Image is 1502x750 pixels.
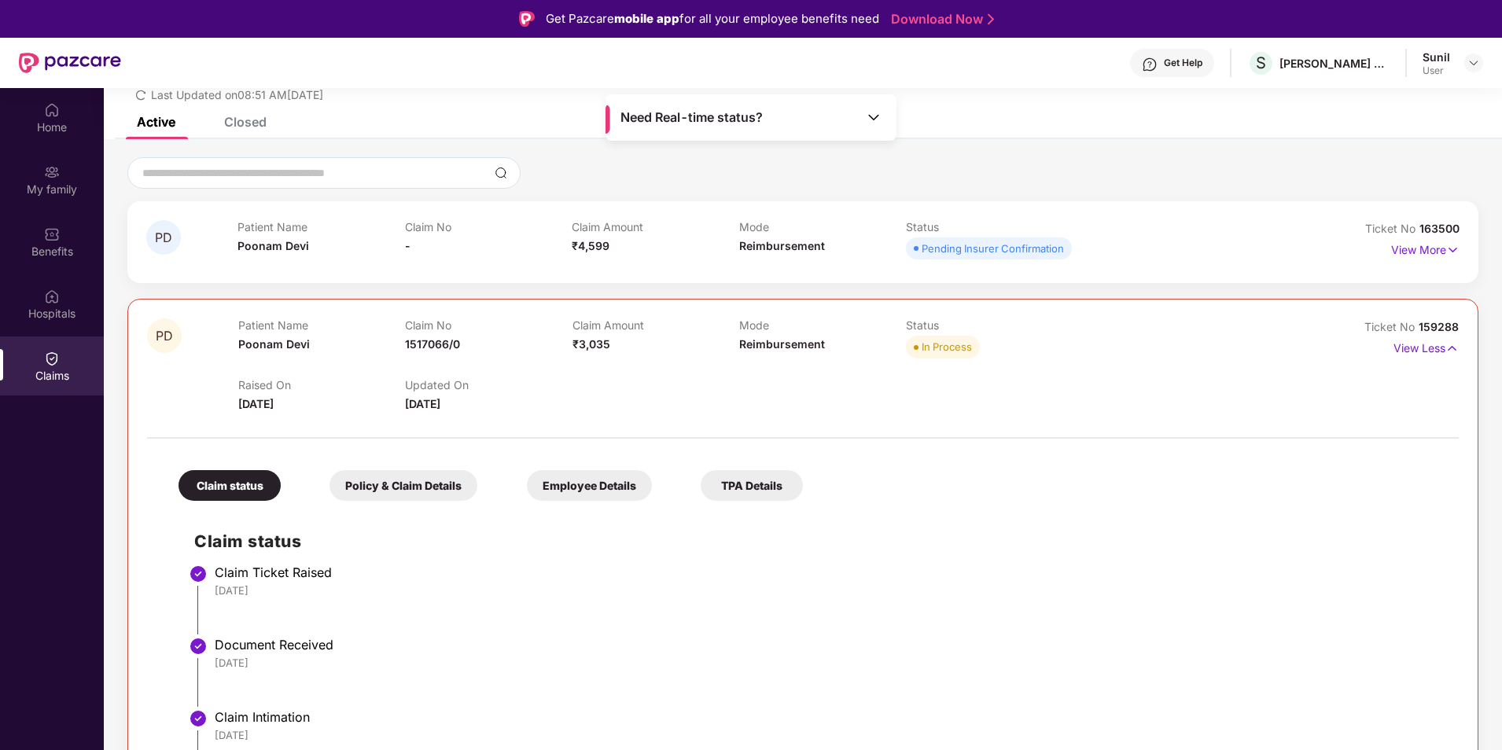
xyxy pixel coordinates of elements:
p: Updated On [405,378,572,392]
img: svg+xml;base64,PHN2ZyBpZD0iU2VhcmNoLTMyeDMyIiB4bWxucz0iaHR0cDovL3d3dy53My5vcmcvMjAwMC9zdmciIHdpZH... [495,167,507,179]
span: [DATE] [238,397,274,410]
p: View Less [1393,336,1459,357]
div: TPA Details [701,470,803,501]
div: Get Pazcare for all your employee benefits need [546,9,879,28]
div: Closed [224,114,267,130]
div: [DATE] [215,728,1443,742]
div: Get Help [1164,57,1202,69]
div: Claim status [179,470,281,501]
div: Claim Intimation [215,709,1443,725]
div: [DATE] [215,656,1443,670]
p: Claim Amount [572,318,739,332]
p: Status [906,220,1073,233]
img: svg+xml;base64,PHN2ZyBpZD0iSGVscC0zMngzMiIgeG1sbnM9Imh0dHA6Ly93d3cudzMub3JnLzIwMDAvc3ZnIiB3aWR0aD... [1142,57,1158,72]
p: Status [906,318,1073,332]
span: 163500 [1419,222,1460,235]
img: svg+xml;base64,PHN2ZyBpZD0iU3RlcC1Eb25lLTMyeDMyIiB4bWxucz0iaHR0cDovL3d3dy53My5vcmcvMjAwMC9zdmciIH... [189,564,208,583]
img: svg+xml;base64,PHN2ZyBpZD0iU3RlcC1Eb25lLTMyeDMyIiB4bWxucz0iaHR0cDovL3d3dy53My5vcmcvMjAwMC9zdmciIH... [189,709,208,728]
span: Ticket No [1364,320,1419,333]
img: svg+xml;base64,PHN2ZyBpZD0iSG9tZSIgeG1sbnM9Imh0dHA6Ly93d3cudzMub3JnLzIwMDAvc3ZnIiB3aWR0aD0iMjAiIG... [44,102,60,118]
span: Poonam Devi [237,239,309,252]
div: [DATE] [215,583,1443,597]
span: Need Real-time status? [620,109,763,126]
p: Mode [739,220,907,233]
p: Mode [739,318,906,332]
p: Claim No [405,318,572,332]
h2: Claim status [194,528,1443,554]
img: Logo [519,11,535,27]
strong: mobile app [614,11,679,26]
span: PD [156,329,173,343]
a: Download Now [891,11,989,28]
img: svg+xml;base64,PHN2ZyBpZD0iQ2xhaW0iIHhtbG5zPSJodHRwOi8vd3d3LnczLm9yZy8yMDAwL3N2ZyIgd2lkdGg9IjIwIi... [44,351,60,366]
div: Policy & Claim Details [329,470,477,501]
p: Patient Name [237,220,405,233]
p: Raised On [238,378,405,392]
span: Last Updated on 08:51 AM[DATE] [151,88,323,101]
span: Reimbursement [739,239,825,252]
span: S [1256,53,1266,72]
div: In Process [922,339,972,355]
img: svg+xml;base64,PHN2ZyBpZD0iU3RlcC1Eb25lLTMyeDMyIiB4bWxucz0iaHR0cDovL3d3dy53My5vcmcvMjAwMC9zdmciIH... [189,637,208,656]
img: svg+xml;base64,PHN2ZyBpZD0iSG9zcGl0YWxzIiB4bWxucz0iaHR0cDovL3d3dy53My5vcmcvMjAwMC9zdmciIHdpZHRoPS... [44,289,60,304]
div: Pending Insurer Confirmation [922,241,1064,256]
img: New Pazcare Logo [19,53,121,73]
span: Poonam Devi [238,337,310,351]
img: Toggle Icon [866,109,882,125]
span: ₹4,599 [572,239,609,252]
img: svg+xml;base64,PHN2ZyB4bWxucz0iaHR0cDovL3d3dy53My5vcmcvMjAwMC9zdmciIHdpZHRoPSIxNyIgaGVpZ2h0PSIxNy... [1446,241,1460,259]
div: Sunil [1423,50,1450,64]
p: View More [1391,237,1460,259]
img: svg+xml;base64,PHN2ZyB3aWR0aD0iMjAiIGhlaWdodD0iMjAiIHZpZXdCb3g9IjAgMCAyMCAyMCIgZmlsbD0ibm9uZSIgeG... [44,164,60,180]
p: Claim Amount [572,220,739,233]
span: Ticket No [1365,222,1419,235]
span: - [405,239,410,252]
span: redo [135,88,146,101]
div: Active [137,114,175,130]
img: svg+xml;base64,PHN2ZyBpZD0iRHJvcGRvd24tMzJ4MzIiIHhtbG5zPSJodHRwOi8vd3d3LnczLm9yZy8yMDAwL3N2ZyIgd2... [1467,57,1480,69]
p: Patient Name [238,318,405,332]
span: PD [155,231,172,244]
img: svg+xml;base64,PHN2ZyB4bWxucz0iaHR0cDovL3d3dy53My5vcmcvMjAwMC9zdmciIHdpZHRoPSIxNyIgaGVpZ2h0PSIxNy... [1445,340,1459,357]
span: 159288 [1419,320,1459,333]
span: 1517066/0 [405,337,460,351]
span: ₹3,035 [572,337,610,351]
img: svg+xml;base64,PHN2ZyBpZD0iQmVuZWZpdHMiIHhtbG5zPSJodHRwOi8vd3d3LnczLm9yZy8yMDAwL3N2ZyIgd2lkdGg9Ij... [44,226,60,242]
div: User [1423,64,1450,77]
div: [PERSON_NAME] CONSULTANTS P LTD [1279,56,1390,71]
div: Document Received [215,637,1443,653]
span: Reimbursement [739,337,825,351]
img: Stroke [988,11,994,28]
div: Employee Details [527,470,652,501]
span: [DATE] [405,397,440,410]
div: Claim Ticket Raised [215,564,1443,580]
p: Claim No [405,220,572,233]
